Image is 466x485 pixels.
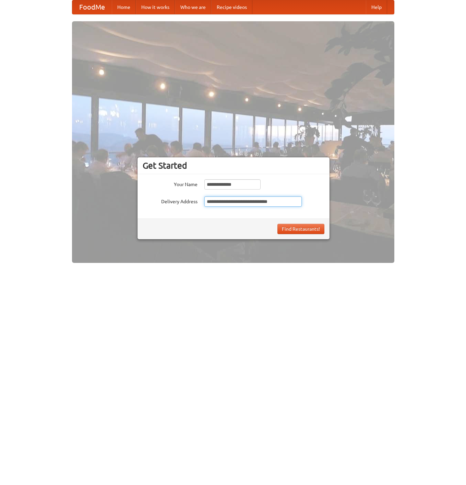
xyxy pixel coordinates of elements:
h3: Get Started [143,160,324,171]
a: Home [112,0,136,14]
label: Delivery Address [143,196,198,205]
a: Recipe videos [211,0,252,14]
button: Find Restaurants! [277,224,324,234]
label: Your Name [143,179,198,188]
a: Who we are [175,0,211,14]
a: FoodMe [72,0,112,14]
a: Help [366,0,387,14]
a: How it works [136,0,175,14]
